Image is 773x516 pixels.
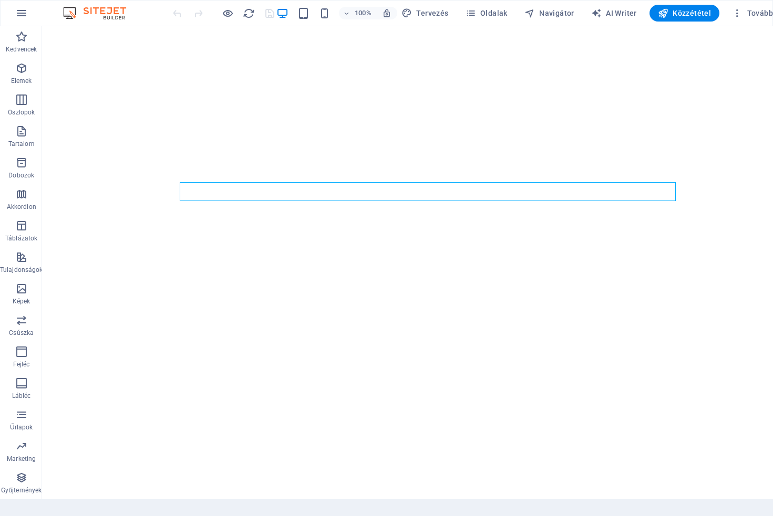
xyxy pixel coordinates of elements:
p: Kedvencek [6,45,37,54]
span: Tervezés [401,8,449,18]
span: Navigátor [524,8,574,18]
p: Gyűjtemények [1,486,42,494]
button: reload [242,7,255,19]
p: Dobozok [8,171,34,180]
p: Űrlapok [10,423,33,431]
div: Tervezés (Ctrl+Alt+Y) [397,5,453,22]
p: Oszlopok [8,108,35,117]
p: Fejléc [13,360,30,368]
p: Akkordion [7,203,36,211]
p: Tartalom [8,140,35,148]
p: Marketing [7,455,36,463]
button: Tervezés [397,5,453,22]
i: Weboldal újratöltése [243,7,255,19]
p: Képek [13,297,30,306]
p: Táblázatok [5,234,37,243]
button: 100% [339,7,376,19]
span: Oldalak [466,8,508,18]
button: AI Writer [587,5,641,22]
p: Lábléc [12,392,31,400]
i: Átméretezés esetén automatikusan beállítja a nagyítási szintet a választott eszköznek megfelelően. [382,8,391,18]
button: Kattintson ide az előnézeti módból való kilépéshez és a szerkesztés folytatásához [221,7,234,19]
button: Navigátor [520,5,579,22]
button: Oldalak [461,5,512,22]
p: Elemek [11,77,32,85]
img: Editor Logo [60,7,139,19]
span: Közzététel [658,8,711,18]
p: Csúszka [9,329,34,337]
button: Közzététel [650,5,719,22]
h6: 100% [355,7,372,19]
span: AI Writer [591,8,637,18]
